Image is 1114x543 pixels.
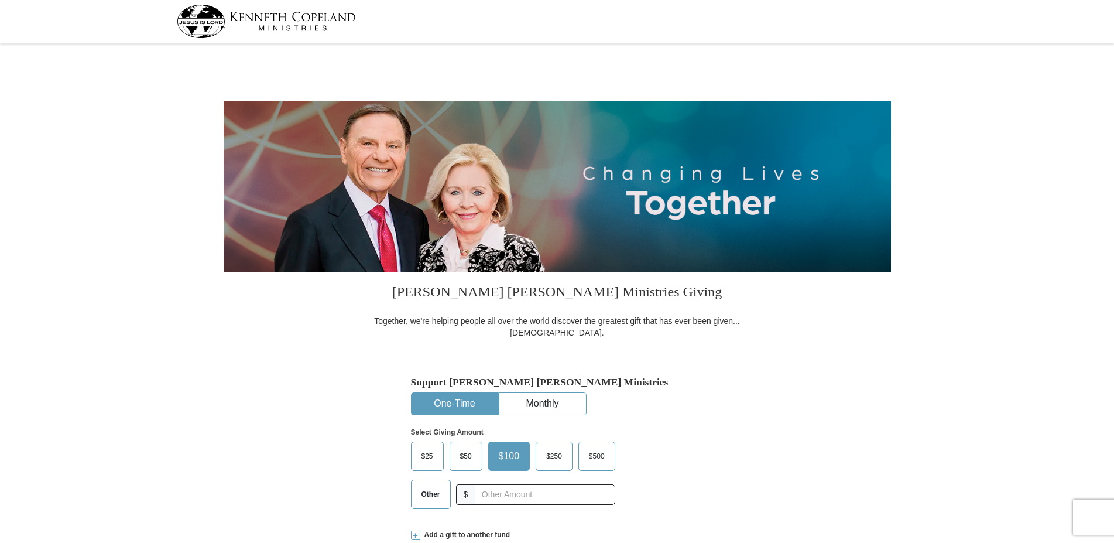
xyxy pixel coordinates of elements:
span: Add a gift to another fund [420,530,510,540]
span: $25 [416,448,439,465]
img: kcm-header-logo.svg [177,5,356,38]
strong: Select Giving Amount [411,428,484,436]
span: $ [456,484,476,505]
span: $250 [540,448,568,465]
span: $50 [454,448,478,465]
span: Other [416,486,446,503]
button: Monthly [499,393,586,415]
div: Together, we're helping people all over the world discover the greatest gift that has ever been g... [367,315,748,339]
span: $500 [583,448,611,465]
h5: Support [PERSON_NAME] [PERSON_NAME] Ministries [411,376,704,388]
input: Other Amount [475,484,615,505]
h3: [PERSON_NAME] [PERSON_NAME] Ministries Giving [367,272,748,315]
button: One-Time [412,393,498,415]
span: $100 [493,448,526,465]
